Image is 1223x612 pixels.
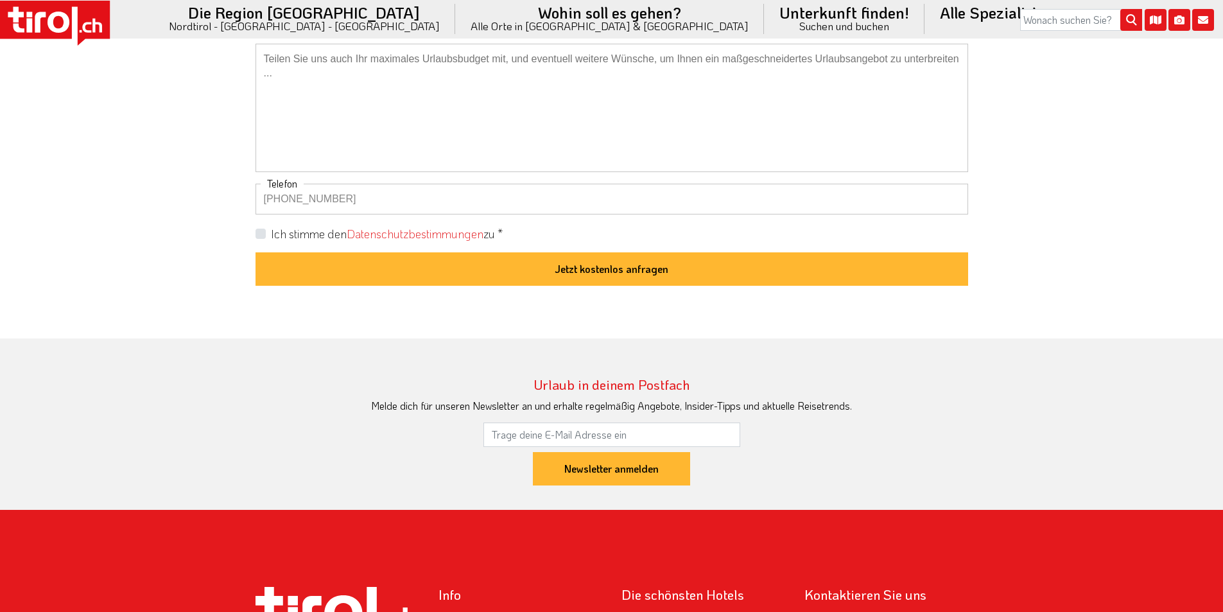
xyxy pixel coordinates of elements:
small: Suchen und buchen [779,21,909,31]
a: Datenschutzbestimmungen [347,226,483,241]
h3: Info [438,587,602,602]
input: Wonach suchen Sie? [1020,9,1142,31]
input: Trage deine E-Mail Adresse ein [483,423,740,447]
i: Fotogalerie [1168,9,1190,31]
h3: Kontaktieren Sie uns [804,587,968,602]
h3: Urlaub in deinem Postfach [256,377,968,392]
h3: Die schönsten Hotels [621,587,785,602]
i: Kontakt [1192,9,1214,31]
i: Karte öffnen [1145,9,1167,31]
button: Jetzt kostenlos anfragen [256,252,968,286]
small: Alle Orte in [GEOGRAPHIC_DATA] & [GEOGRAPHIC_DATA] [471,21,749,31]
small: Nordtirol - [GEOGRAPHIC_DATA] - [GEOGRAPHIC_DATA] [169,21,440,31]
label: Ich stimme den zu * [271,226,503,242]
div: Melde dich für unseren Newsletter an und erhalte regelmäßig Angebote, Insider-Tipps und aktuelle ... [256,399,968,413]
input: Newsletter anmelden [533,452,690,485]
